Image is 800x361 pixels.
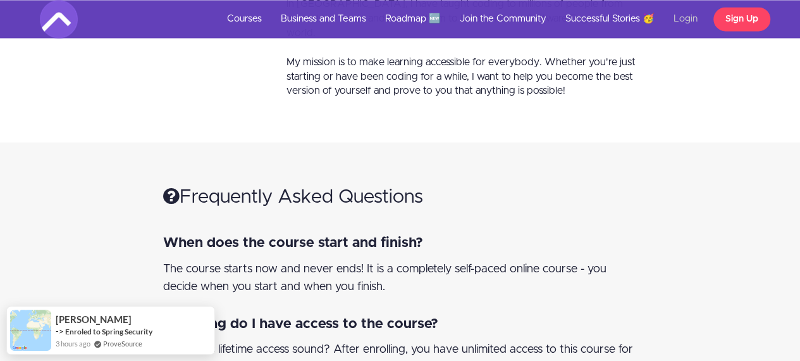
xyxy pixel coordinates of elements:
h2: Frequently Asked Questions [163,187,637,208]
span: -> [56,326,64,336]
span: [PERSON_NAME] [56,314,132,325]
span: My mission is to make learning accessible for everybody. Whether you're just starting or have bee... [286,57,636,96]
span: 3 hours ago [56,338,90,349]
img: provesource social proof notification image [10,310,51,351]
a: Enroled to Spring Security [65,326,152,337]
div: How long do I have access to the course? [163,314,637,334]
div: When does the course start and finish? [163,233,637,253]
a: Sign Up [713,7,770,31]
a: ProveSource [103,338,142,349]
div: The course starts now and never ends! It is a completely self-paced online course - you decide wh... [163,260,637,295]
